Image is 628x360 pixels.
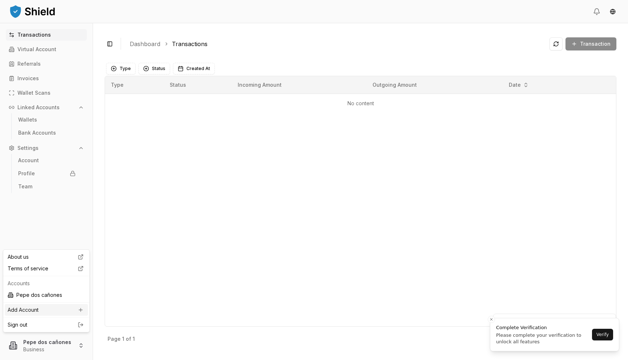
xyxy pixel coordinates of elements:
[8,321,85,328] a: Sign out
[8,280,85,287] p: Accounts
[5,289,88,301] div: Pepe dos cañones
[5,251,88,263] a: About us
[5,304,88,316] a: Add Account
[5,263,88,274] a: Terms of service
